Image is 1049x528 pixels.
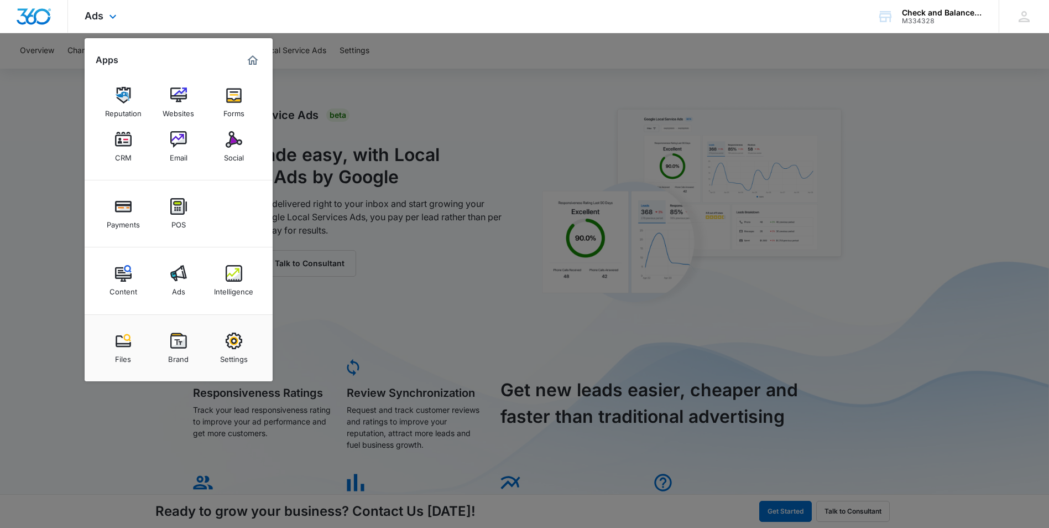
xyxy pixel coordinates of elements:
div: Intelligence [214,282,253,296]
div: account name [902,8,983,17]
a: Forms [213,81,255,123]
a: Social [213,126,255,168]
div: POS [171,215,186,229]
div: Reputation [105,103,142,118]
div: Social [224,148,244,162]
h2: Apps [96,55,118,65]
a: Brand [158,327,200,369]
div: account id [902,17,983,25]
a: Email [158,126,200,168]
div: Forms [223,103,244,118]
a: Reputation [102,81,144,123]
a: Ads [158,260,200,302]
a: Websites [158,81,200,123]
div: Brand [168,349,189,364]
a: CRM [102,126,144,168]
a: Marketing 360® Dashboard [244,51,262,69]
div: Settings [220,349,248,364]
div: CRM [115,148,132,162]
a: POS [158,193,200,235]
a: Settings [213,327,255,369]
span: Ads [85,10,103,22]
a: Files [102,327,144,369]
div: Content [109,282,137,296]
div: Payments [107,215,140,229]
div: Ads [172,282,185,296]
a: Payments [102,193,144,235]
a: Intelligence [213,260,255,302]
div: Files [115,349,131,364]
div: Websites [163,103,194,118]
a: Content [102,260,144,302]
div: Email [170,148,187,162]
